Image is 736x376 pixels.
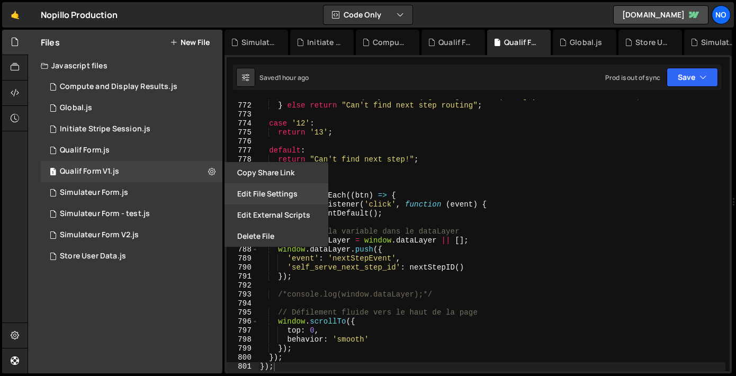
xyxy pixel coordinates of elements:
div: 801 [227,362,258,371]
div: Qualif Form.js [41,140,222,161]
div: Javascript files [28,55,222,76]
div: Qualif Form.js [60,146,110,155]
div: 795 [227,308,258,317]
div: Qualif Form V1.js [504,37,538,48]
div: 797 [227,326,258,335]
div: 796 [227,317,258,326]
div: Store User Data.js [60,252,126,261]
div: Prod is out of sync [605,73,660,82]
div: Simulateur Form - test.js [60,209,150,219]
div: 798 [227,335,258,344]
button: Save [667,68,718,87]
div: 777 [227,146,258,155]
button: Copy share link [225,162,328,183]
button: Delete File [225,226,328,247]
div: 793 [227,290,258,299]
div: Simulateur Form V2.js [60,230,139,240]
div: Nopillo Production [41,8,118,21]
div: Compute and Display Results.js [373,37,407,48]
div: 792 [227,281,258,290]
div: 788 [227,245,258,254]
div: 799 [227,344,258,353]
button: New File [170,38,210,47]
button: Edit External Scripts [225,204,328,226]
div: 1 hour ago [279,73,309,82]
div: Qualif Form V1.js [60,167,119,176]
div: 789 [227,254,258,263]
div: Simulateur Form.js [60,188,128,198]
div: 8072/47478.js [41,203,222,225]
div: Initiate Stripe Session.js [307,37,341,48]
a: 🤙 [2,2,28,28]
div: 775 [227,128,258,137]
h2: Files [41,37,60,48]
span: 1 [50,168,56,177]
div: Simulateur Form.js [701,37,735,48]
div: Qualif Form.js [438,37,472,48]
div: 774 [227,119,258,128]
button: Edit File Settings [225,183,328,204]
div: Global.js [60,103,92,113]
div: 8072/17720.js [41,225,222,246]
div: Qualif Form V1.js [41,161,222,182]
div: 790 [227,263,258,272]
div: 8072/18527.js [41,246,222,267]
div: 8072/18519.js [41,119,222,140]
div: Store User Data.js [635,37,669,48]
a: [DOMAIN_NAME] [613,5,708,24]
div: 8072/16343.js [41,182,222,203]
div: 791 [227,272,258,281]
div: 778 [227,155,258,164]
div: 772 [227,101,258,110]
div: 8072/18732.js [41,76,222,97]
div: Global.js [570,37,602,48]
a: No [712,5,731,24]
div: Initiate Stripe Session.js [60,124,150,134]
div: Simulateur Form - test.js [241,37,275,48]
div: 800 [227,353,258,362]
div: Compute and Display Results.js [60,82,177,92]
button: Code Only [324,5,412,24]
div: 773 [227,110,258,119]
div: 794 [227,299,258,308]
div: 776 [227,137,258,146]
div: Saved [259,73,309,82]
div: 8072/17751.js [41,97,222,119]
